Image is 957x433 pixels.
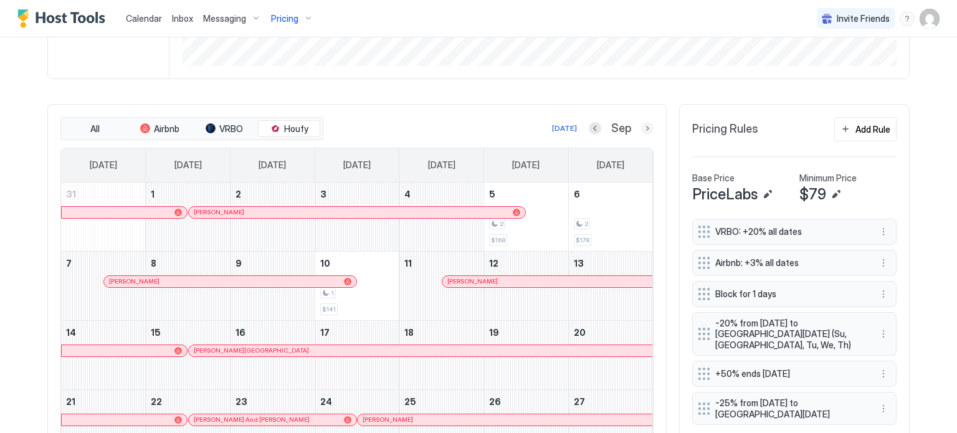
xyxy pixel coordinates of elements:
span: PriceLabs [692,185,758,204]
span: Airbnb [154,123,179,135]
button: More options [876,326,891,341]
span: -20% from [DATE] to [GEOGRAPHIC_DATA][DATE] (Su, [GEOGRAPHIC_DATA], Tu, We, Th) [715,318,864,351]
span: VRBO: +20% all dates [715,226,864,237]
div: menu [876,401,891,416]
td: September 11, 2025 [399,251,484,320]
a: Inbox [172,12,193,25]
td: September 14, 2025 [61,320,146,389]
a: Friday [500,148,552,182]
span: 27 [574,396,585,407]
span: 31 [66,189,76,199]
button: Houfy [258,120,320,138]
a: Tuesday [246,148,298,182]
span: 18 [404,327,414,338]
span: [DATE] [174,159,202,171]
span: 2 [500,220,503,228]
a: September 8, 2025 [146,252,230,275]
div: menu [876,326,891,341]
div: [PERSON_NAME] [447,277,647,285]
td: September 13, 2025 [568,251,653,320]
a: Host Tools Logo [17,9,111,28]
span: [DATE] [343,159,371,171]
td: September 16, 2025 [230,320,315,389]
button: More options [876,255,891,270]
div: [PERSON_NAME][GEOGRAPHIC_DATA] [194,346,647,354]
span: Minimum Price [799,173,857,184]
td: September 1, 2025 [146,183,231,252]
span: 17 [320,327,330,338]
a: September 11, 2025 [399,252,483,275]
span: 2 [236,189,241,199]
span: 15 [151,327,161,338]
a: September 7, 2025 [61,252,145,275]
a: September 22, 2025 [146,390,230,413]
div: menu [876,366,891,381]
a: September 1, 2025 [146,183,230,206]
span: 4 [404,189,411,199]
div: menu [876,224,891,239]
span: [PERSON_NAME] [447,277,498,285]
a: August 31, 2025 [61,183,145,206]
div: User profile [920,9,940,29]
a: Wednesday [331,148,383,182]
span: 5 [489,189,495,199]
span: Inbox [172,13,193,24]
a: September 16, 2025 [231,321,315,344]
iframe: Intercom live chat [12,391,42,421]
a: September 6, 2025 [569,183,653,206]
span: All [90,123,100,135]
td: September 20, 2025 [568,320,653,389]
span: [PERSON_NAME] And [PERSON_NAME] [194,416,310,424]
td: September 15, 2025 [146,320,231,389]
span: $178 [576,236,589,244]
div: [DATE] [552,123,577,134]
span: Base Price [692,173,735,184]
span: $168 [491,236,505,244]
span: VRBO [219,123,243,135]
a: September 15, 2025 [146,321,230,344]
a: Saturday [584,148,637,182]
td: September 4, 2025 [399,183,484,252]
div: Add Rule [855,123,890,136]
a: September 26, 2025 [484,390,568,413]
span: 9 [236,258,242,269]
span: +50% ends [DATE] [715,368,864,379]
span: [PERSON_NAME] [109,277,159,285]
a: September 24, 2025 [315,390,399,413]
a: September 21, 2025 [61,390,145,413]
span: 11 [404,258,412,269]
span: $79 [799,185,826,204]
a: Sunday [77,148,130,182]
a: September 20, 2025 [569,321,653,344]
div: [PERSON_NAME] [109,277,351,285]
button: More options [876,366,891,381]
span: 3 [320,189,326,199]
a: September 19, 2025 [484,321,568,344]
div: menu [876,255,891,270]
button: VRBO [193,120,255,138]
span: 14 [66,327,76,338]
span: 25 [404,396,416,407]
div: [PERSON_NAME] And [PERSON_NAME] [194,416,351,424]
button: Edit [760,187,775,202]
td: September 2, 2025 [230,183,315,252]
span: $141 [322,305,336,313]
span: [DATE] [428,159,455,171]
a: September 4, 2025 [399,183,483,206]
span: 2 [584,220,588,228]
button: [DATE] [550,121,579,136]
a: September 18, 2025 [399,321,483,344]
span: Airbnb: +3% all dates [715,257,864,269]
span: Pricing [271,13,298,24]
a: September 9, 2025 [231,252,315,275]
td: September 5, 2025 [484,183,569,252]
span: Calendar [126,13,162,24]
span: 21 [66,396,75,407]
span: 13 [574,258,584,269]
td: September 9, 2025 [230,251,315,320]
button: Next month [641,122,654,135]
a: September 5, 2025 [484,183,568,206]
a: September 3, 2025 [315,183,399,206]
span: -25% from [DATE] to [GEOGRAPHIC_DATA][DATE] [715,397,864,419]
a: September 10, 2025 [315,252,399,275]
